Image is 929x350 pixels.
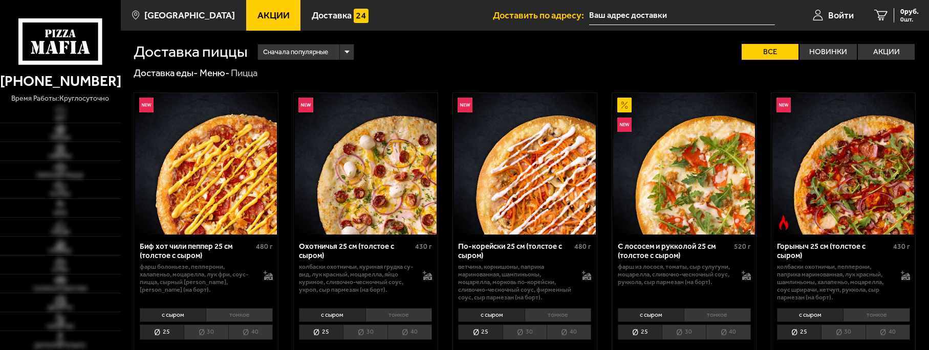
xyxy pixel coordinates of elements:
[574,242,591,251] span: 480 г
[776,215,791,229] img: Острое блюдо
[458,242,572,260] div: По-корейски 25 см (толстое с сыром)
[299,242,413,260] div: Охотничья 25 см (толстое с сыром)
[771,93,915,235] a: НовинкаОстрое блюдоГорыныч 25 см (толстое с сыром)
[135,93,277,235] img: Биф хот чили пеппер 25 см (толстое с сыром)
[613,93,755,235] img: С лососем и рукколой 25 см (толстое с сыром)
[343,324,387,340] li: 30
[228,324,273,340] li: 40
[140,308,206,322] li: с сыром
[589,6,775,25] input: Ваш адрес доставки
[312,11,352,20] span: Доставка
[742,44,799,60] label: Все
[294,93,438,235] a: НовинкаОхотничья 25 см (толстое с сыром)
[821,324,865,340] li: 30
[458,263,572,302] p: ветчина, корнишоны, паприка маринованная, шампиньоны, моцарелла, морковь по-корейски, сливочно-че...
[140,242,253,260] div: Биф хот чили пеппер 25 см (толстое с сыром)
[525,308,592,322] li: тонкое
[612,93,756,235] a: АкционныйНовинкаС лососем и рукколой 25 см (толстое с сыром)
[900,16,919,22] span: 0 шт.
[706,324,750,340] li: 40
[777,308,844,322] li: с сыром
[206,308,273,322] li: тонкое
[387,324,432,340] li: 40
[263,43,328,61] span: Сначала популярные
[139,98,154,112] img: Новинка
[140,324,184,340] li: 25
[299,263,413,294] p: колбаски охотничьи, куриная грудка су-вид, лук красный, моцарелла, яйцо куриное, сливочно-чесночн...
[618,242,731,260] div: С лососем и рукколой 25 см (толстое с сыром)
[618,324,662,340] li: 25
[299,308,365,322] li: с сыром
[734,242,751,251] span: 520 г
[776,98,791,112] img: Новинка
[617,118,632,132] img: Новинка
[365,308,433,322] li: тонкое
[144,11,235,20] span: [GEOGRAPHIC_DATA]
[617,98,632,112] img: Акционный
[893,242,910,251] span: 430 г
[184,324,228,340] li: 30
[200,67,229,79] a: Меню-
[256,242,273,251] span: 480 г
[140,263,254,294] p: фарш болоньезе, пепперони, халапеньо, моцарелла, лук фри, соус-пицца, сырный [PERSON_NAME], [PERS...
[777,242,891,260] div: Горыныч 25 см (толстое с сыром)
[134,44,248,59] h1: Доставка пиццы
[828,11,854,20] span: Войти
[458,324,502,340] li: 25
[354,9,368,23] img: 15daf4d41897b9f0e9f617042186c801.svg
[900,8,919,15] span: 0 руб.
[134,67,198,79] a: Доставка еды-
[547,324,591,340] li: 40
[134,93,278,235] a: НовинкаБиф хот чили пеппер 25 см (толстое с сыром)
[772,93,914,235] img: Горыныч 25 см (толстое с сыром)
[493,11,589,20] span: Доставить по адресу:
[298,98,313,112] img: Новинка
[684,308,751,322] li: тонкое
[777,263,891,302] p: колбаски Охотничьи, пепперони, паприка маринованная, лук красный, шампиньоны, халапеньо, моцарелл...
[662,324,706,340] li: 30
[843,308,910,322] li: тонкое
[618,308,684,322] li: с сыром
[231,67,257,80] div: Пицца
[858,44,915,60] label: Акции
[453,93,597,235] a: НовинкаПо-корейски 25 см (толстое с сыром)
[800,44,857,60] label: Новинки
[458,308,525,322] li: с сыром
[618,263,732,286] p: фарш из лосося, томаты, сыр сулугуни, моцарелла, сливочно-чесночный соус, руккола, сыр пармезан (...
[454,93,596,235] img: По-корейски 25 см (толстое с сыром)
[458,98,472,112] img: Новинка
[299,324,343,340] li: 25
[415,242,432,251] span: 430 г
[503,324,547,340] li: 30
[866,324,910,340] li: 40
[257,11,290,20] span: Акции
[777,324,821,340] li: 25
[295,93,437,235] img: Охотничья 25 см (толстое с сыром)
